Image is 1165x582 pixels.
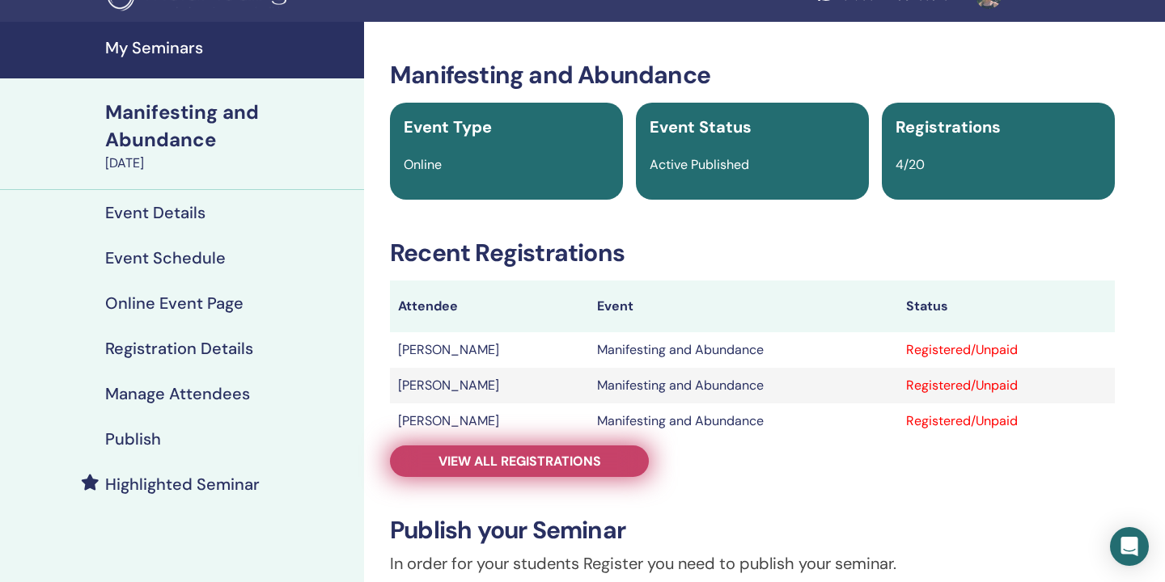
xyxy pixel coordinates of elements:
[105,248,226,268] h4: Event Schedule
[404,156,442,173] span: Online
[390,403,589,439] td: [PERSON_NAME]
[390,445,649,477] a: View all registrations
[650,156,749,173] span: Active Published
[390,238,1115,268] h3: Recent Registrations
[650,116,752,137] span: Event Status
[105,384,250,403] h4: Manage Attendees
[95,99,364,173] a: Manifesting and Abundance[DATE]
[105,474,260,494] h4: Highlighted Seminar
[105,429,161,449] h4: Publish
[589,403,899,439] td: Manifesting and Abundance
[105,154,354,173] div: [DATE]
[390,61,1115,90] h3: Manifesting and Abundance
[390,332,589,368] td: [PERSON_NAME]
[390,280,589,332] th: Attendee
[105,99,354,154] div: Manifesting and Abundance
[1110,527,1149,566] div: Open Intercom Messenger
[438,453,601,470] span: View all registrations
[589,332,899,368] td: Manifesting and Abundance
[105,339,253,358] h4: Registration Details
[906,376,1107,395] div: Registered/Unpaid
[390,551,1115,576] p: In order for your students Register you need to publish your seminar.
[105,38,354,57] h4: My Seminars
[906,411,1107,431] div: Registered/Unpaid
[390,516,1115,545] h3: Publish your Seminar
[105,203,205,222] h4: Event Details
[898,280,1115,332] th: Status
[589,368,899,403] td: Manifesting and Abundance
[896,116,1001,137] span: Registrations
[390,368,589,403] td: [PERSON_NAME]
[906,340,1107,360] div: Registered/Unpaid
[105,293,244,313] h4: Online Event Page
[896,156,925,173] span: 4/20
[404,116,492,137] span: Event Type
[589,280,899,332] th: Event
